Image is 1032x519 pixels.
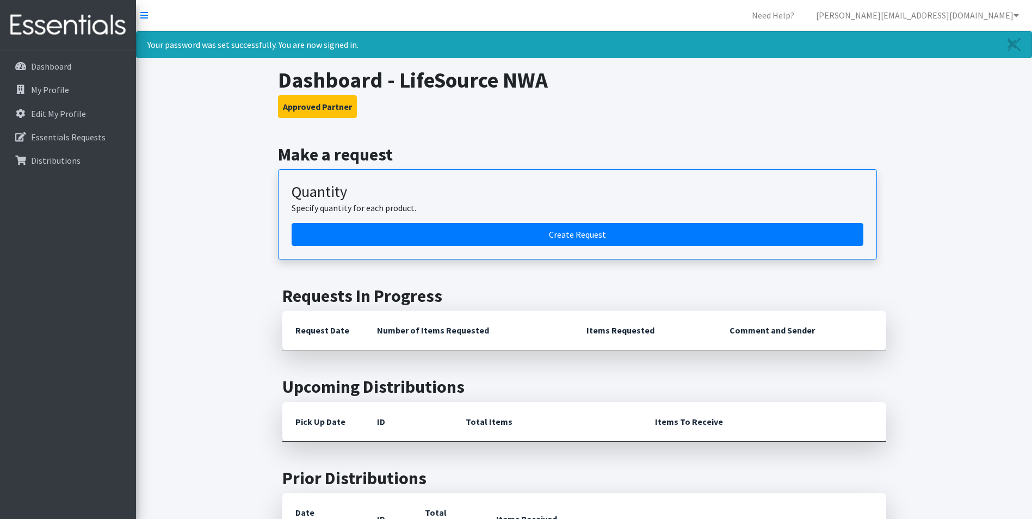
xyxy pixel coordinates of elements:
[292,223,863,246] a: Create a request by quantity
[31,132,106,143] p: Essentials Requests
[716,311,886,350] th: Comment and Sender
[807,4,1028,26] a: [PERSON_NAME][EMAIL_ADDRESS][DOMAIN_NAME]
[136,31,1032,58] div: Your password was set successfully. You are now signed in.
[278,67,890,93] h1: Dashboard - LifeSource NWA
[4,103,132,125] a: Edit My Profile
[453,402,642,442] th: Total Items
[292,201,863,214] p: Specify quantity for each product.
[4,7,132,44] img: HumanEssentials
[282,468,886,489] h2: Prior Distributions
[4,126,132,148] a: Essentials Requests
[997,32,1031,58] a: Close
[31,155,81,166] p: Distributions
[282,311,364,350] th: Request Date
[31,61,71,72] p: Dashboard
[4,150,132,171] a: Distributions
[278,95,357,118] button: Approved Partner
[4,79,132,101] a: My Profile
[743,4,803,26] a: Need Help?
[364,402,453,442] th: ID
[282,286,886,306] h2: Requests In Progress
[364,311,574,350] th: Number of Items Requested
[573,311,716,350] th: Items Requested
[642,402,886,442] th: Items To Receive
[282,376,886,397] h2: Upcoming Distributions
[278,144,890,165] h2: Make a request
[31,108,86,119] p: Edit My Profile
[4,55,132,77] a: Dashboard
[31,84,69,95] p: My Profile
[282,402,364,442] th: Pick Up Date
[292,183,863,201] h3: Quantity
